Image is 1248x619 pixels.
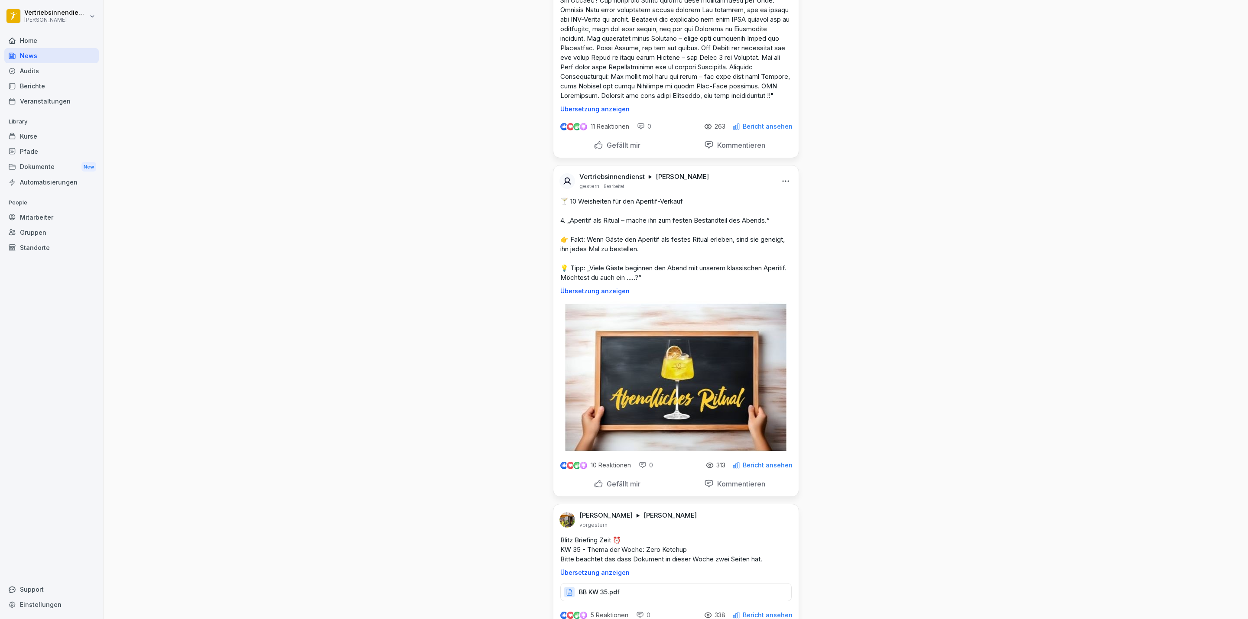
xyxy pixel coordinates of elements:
p: Vertriebsinnendienst [24,9,88,16]
img: inspiring [580,461,587,469]
a: Mitarbeiter [4,210,99,225]
a: Standorte [4,240,99,255]
div: Support [4,582,99,597]
div: New [81,162,96,172]
img: celebrate [573,612,581,619]
img: like [560,123,567,130]
img: ahtvx1qdgs31qf7oeejj87mb.png [559,512,575,528]
p: 313 [716,462,725,469]
a: DokumenteNew [4,159,99,175]
p: Bericht ansehen [743,612,793,619]
p: Vertriebsinnendienst [579,172,645,181]
p: Kommentieren [714,480,765,488]
p: Library [4,115,99,129]
img: ptxkpl1ho96mdmiguwcz5kuf.png [565,301,787,451]
p: 🍸 10 Weisheiten für den Aperitif-Verkauf 4. „Aperitif als Ritual – mache ihn zum festen Bestandte... [560,197,792,282]
img: inspiring [580,611,587,619]
div: Dokumente [4,159,99,175]
p: gestern [579,183,599,190]
p: 5 Reaktionen [591,612,628,619]
p: vorgestern [579,522,608,528]
img: love [567,462,574,469]
a: Audits [4,63,99,78]
p: [PERSON_NAME] [579,511,633,520]
p: 11 Reaktionen [591,123,629,130]
a: Home [4,33,99,48]
p: [PERSON_NAME] [643,511,697,520]
div: 0 [639,461,653,470]
p: Übersetzung anzeigen [560,106,792,113]
p: Bericht ansehen [743,462,793,469]
p: Blitz Briefing Zeit ⏰ KW 35 - Thema der Woche: Zero Ketchup Bitte beachtet das dass Dokument in d... [560,535,792,564]
img: celebrate [573,462,581,469]
a: Kurse [4,129,99,144]
a: Pfade [4,144,99,159]
p: 338 [715,612,725,619]
p: Kommentieren [714,141,765,149]
p: 263 [715,123,725,130]
img: like [560,612,567,619]
img: celebrate [573,123,581,130]
img: like [560,462,567,469]
p: Bericht ansehen [743,123,793,130]
a: Gruppen [4,225,99,240]
p: [PERSON_NAME] [656,172,709,181]
p: Übersetzung anzeigen [560,569,792,576]
img: love [567,612,574,619]
a: BB KW 35.pdf [560,590,792,599]
a: Berichte [4,78,99,94]
p: 10 Reaktionen [591,462,631,469]
p: Übersetzung anzeigen [560,288,792,295]
p: BB KW 35.pdf [579,588,620,596]
p: Bearbeitet [604,183,624,190]
p: Gefällt mir [603,480,640,488]
p: Gefällt mir [603,141,640,149]
a: Automatisierungen [4,175,99,190]
a: Einstellungen [4,597,99,612]
img: love [567,123,574,130]
img: inspiring [580,123,587,130]
p: People [4,196,99,210]
a: Veranstaltungen [4,94,99,109]
div: 0 [637,122,651,131]
a: News [4,48,99,63]
p: [PERSON_NAME] [24,17,88,23]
